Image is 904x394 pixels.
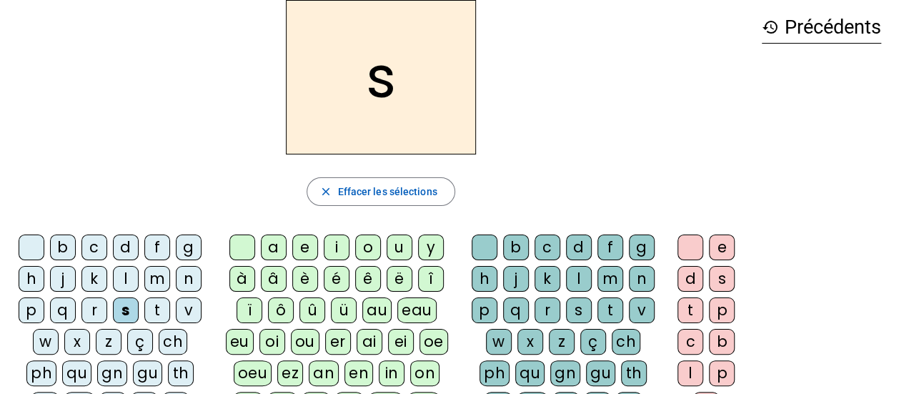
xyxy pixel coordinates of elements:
div: e [709,235,735,260]
div: qu [515,360,545,386]
div: ch [612,329,640,355]
div: s [709,266,735,292]
div: c [535,235,560,260]
div: w [486,329,512,355]
div: r [535,297,560,323]
div: j [503,266,529,292]
div: p [709,297,735,323]
div: ç [127,329,153,355]
div: x [517,329,543,355]
div: c [81,235,107,260]
div: au [362,297,392,323]
div: r [81,297,107,323]
span: Effacer les sélections [337,183,437,200]
div: th [168,360,194,386]
div: h [19,266,44,292]
div: q [503,297,529,323]
mat-icon: history [762,19,779,36]
div: s [113,297,139,323]
div: y [418,235,444,260]
div: ou [291,329,319,355]
div: h [472,266,497,292]
div: ê [355,266,381,292]
div: ph [480,360,510,386]
div: b [50,235,76,260]
div: gn [550,360,580,386]
div: eau [397,297,437,323]
div: k [535,266,560,292]
div: gu [586,360,615,386]
div: j [50,266,76,292]
div: t [597,297,623,323]
div: g [629,235,655,260]
button: Effacer les sélections [307,177,455,206]
div: ai [357,329,382,355]
div: z [549,329,575,355]
div: ë [387,266,412,292]
div: ei [388,329,414,355]
div: é [324,266,349,292]
div: i [324,235,349,260]
div: à [229,266,255,292]
div: â [261,266,287,292]
div: ch [159,329,187,355]
div: ç [580,329,606,355]
div: in [379,360,404,386]
div: s [566,297,592,323]
div: ü [331,297,357,323]
div: ï [237,297,262,323]
div: l [566,266,592,292]
div: b [709,329,735,355]
div: on [410,360,439,386]
div: m [597,266,623,292]
div: d [677,266,703,292]
div: c [677,329,703,355]
div: û [299,297,325,323]
div: p [19,297,44,323]
div: en [344,360,373,386]
h3: Précédents [762,11,881,44]
div: t [677,297,703,323]
div: ph [26,360,56,386]
div: an [309,360,339,386]
div: b [503,235,529,260]
div: x [64,329,90,355]
div: gn [97,360,127,386]
div: ô [268,297,294,323]
div: u [387,235,412,260]
div: l [113,266,139,292]
div: e [292,235,318,260]
div: q [50,297,76,323]
div: a [261,235,287,260]
div: m [144,266,170,292]
div: gu [133,360,162,386]
div: oe [419,329,448,355]
div: p [472,297,497,323]
div: qu [62,360,91,386]
div: è [292,266,318,292]
div: w [33,329,59,355]
div: ez [277,360,303,386]
div: t [144,297,170,323]
div: v [629,297,655,323]
div: g [176,235,202,260]
div: z [96,329,121,355]
div: p [709,360,735,386]
mat-icon: close [319,185,332,198]
div: î [418,266,444,292]
div: eu [226,329,254,355]
div: k [81,266,107,292]
div: n [629,266,655,292]
div: f [144,235,170,260]
div: v [176,297,202,323]
div: th [621,360,647,386]
div: d [566,235,592,260]
div: n [176,266,202,292]
div: l [677,360,703,386]
div: f [597,235,623,260]
div: er [325,329,351,355]
div: o [355,235,381,260]
div: d [113,235,139,260]
div: oeu [234,360,272,386]
div: oi [259,329,285,355]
